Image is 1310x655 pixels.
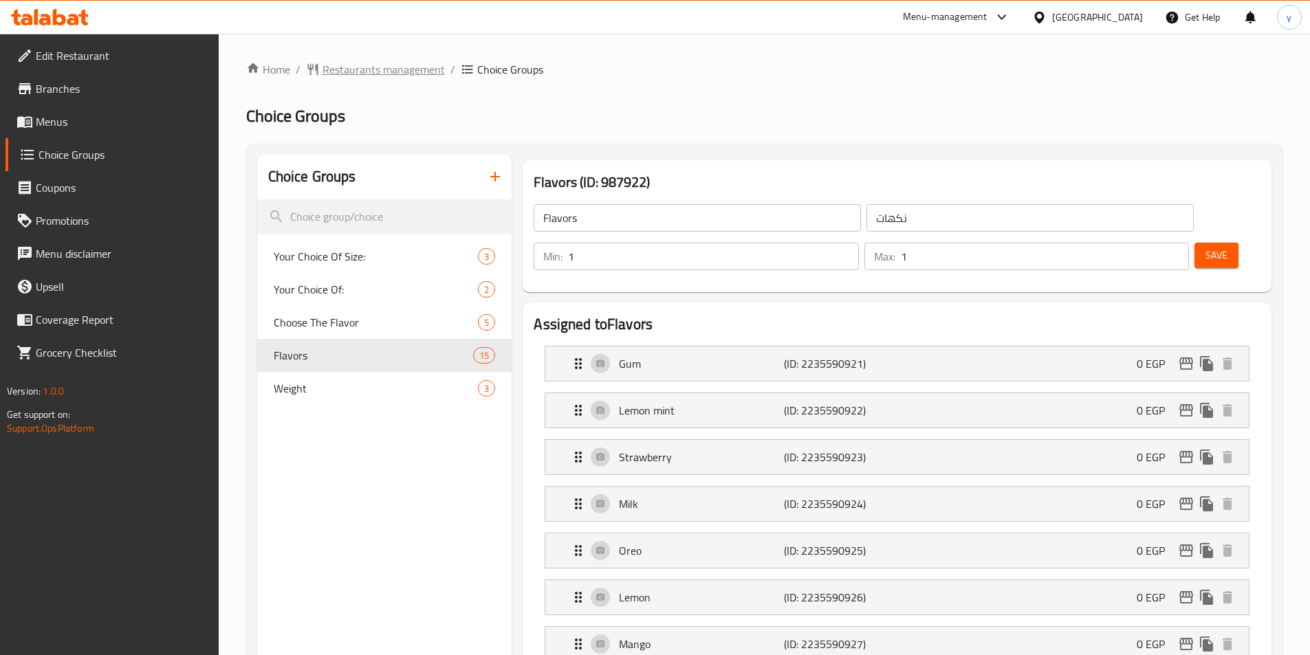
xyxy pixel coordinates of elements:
a: Branches [6,72,219,105]
span: 2 [479,283,494,296]
div: Expand [545,440,1249,474]
span: Your Choice Of: [274,281,479,298]
a: Restaurants management [306,61,445,78]
p: Mango [619,636,783,652]
button: delete [1217,493,1238,514]
span: Weight [274,380,479,397]
span: Edit Restaurant [36,47,208,64]
span: Upsell [36,278,208,295]
button: edit [1176,447,1197,467]
button: Save [1194,243,1238,268]
p: 0 EGP [1137,589,1176,606]
span: Get support on: [7,406,70,423]
p: (ID: 2235590925) [784,542,894,559]
span: y [1287,10,1291,25]
div: Choices [473,347,495,364]
button: delete [1217,634,1238,654]
button: duplicate [1197,540,1217,561]
button: delete [1217,587,1238,608]
span: 15 [474,349,494,362]
div: Choices [478,248,495,265]
button: edit [1176,587,1197,608]
a: Promotions [6,204,219,237]
a: Support.OpsPlatform [7,419,94,437]
div: Your Choice Of:2 [257,273,512,306]
span: Choice Groups [39,146,208,163]
a: Grocery Checklist [6,336,219,369]
div: Expand [545,487,1249,521]
p: Strawberry [619,449,783,465]
h3: Flavors (ID: 987922) [534,171,1260,193]
p: (ID: 2235590922) [784,402,894,419]
li: Expand [534,387,1260,434]
button: duplicate [1197,353,1217,374]
span: Choice Groups [246,100,345,131]
span: Restaurants management [323,61,445,78]
a: Menus [6,105,219,138]
span: Promotions [36,212,208,229]
div: Choices [478,380,495,397]
a: Coverage Report [6,303,219,336]
div: Choose The Flavor5 [257,306,512,339]
li: Expand [534,340,1260,387]
a: Choice Groups [6,138,219,171]
a: Upsell [6,270,219,303]
a: Edit Restaurant [6,39,219,72]
a: Menu disclaimer [6,237,219,270]
span: 1.0.0 [43,382,64,400]
button: edit [1176,493,1197,514]
p: Lemon [619,589,783,606]
p: Max: [874,248,895,265]
span: Your Choice Of Size: [274,248,479,265]
button: delete [1217,540,1238,561]
p: 0 EGP [1137,355,1176,372]
button: duplicate [1197,634,1217,654]
p: (ID: 2235590926) [784,589,894,606]
button: duplicate [1197,400,1217,421]
span: Save [1205,247,1227,264]
a: Home [246,61,290,78]
span: 5 [479,316,494,329]
button: edit [1176,400,1197,421]
span: Branches [36,80,208,97]
p: (ID: 2235590924) [784,496,894,512]
input: search [257,199,512,234]
a: Coupons [6,171,219,204]
button: duplicate [1197,587,1217,608]
p: Oreo [619,542,783,559]
button: delete [1217,353,1238,374]
h2: Choice Groups [268,166,356,187]
button: duplicate [1197,493,1217,514]
button: edit [1176,353,1197,374]
nav: breadcrumb [246,61,1282,78]
span: Menus [36,113,208,130]
span: Grocery Checklist [36,344,208,361]
p: (ID: 2235590923) [784,449,894,465]
button: delete [1217,400,1238,421]
div: Menu-management [903,9,987,25]
button: duplicate [1197,447,1217,467]
span: Coupons [36,179,208,196]
h2: Assigned to Flavors [534,314,1260,335]
li: Expand [534,480,1260,527]
div: Expand [545,393,1249,428]
div: Choices [478,281,495,298]
li: Expand [534,434,1260,480]
div: Weight3 [257,372,512,405]
span: 3 [479,250,494,263]
span: 3 [479,382,494,395]
div: Choices [478,314,495,331]
span: Choice Groups [477,61,543,78]
div: Flavors15 [257,339,512,372]
button: delete [1217,447,1238,467]
li: Expand [534,527,1260,574]
span: Flavors [274,347,474,364]
div: Expand [545,346,1249,381]
p: 0 EGP [1137,402,1176,419]
li: / [296,61,301,78]
p: 0 EGP [1137,542,1176,559]
span: Menu disclaimer [36,245,208,262]
button: edit [1176,634,1197,654]
p: Milk [619,496,783,512]
p: Lemon mint [619,402,783,419]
